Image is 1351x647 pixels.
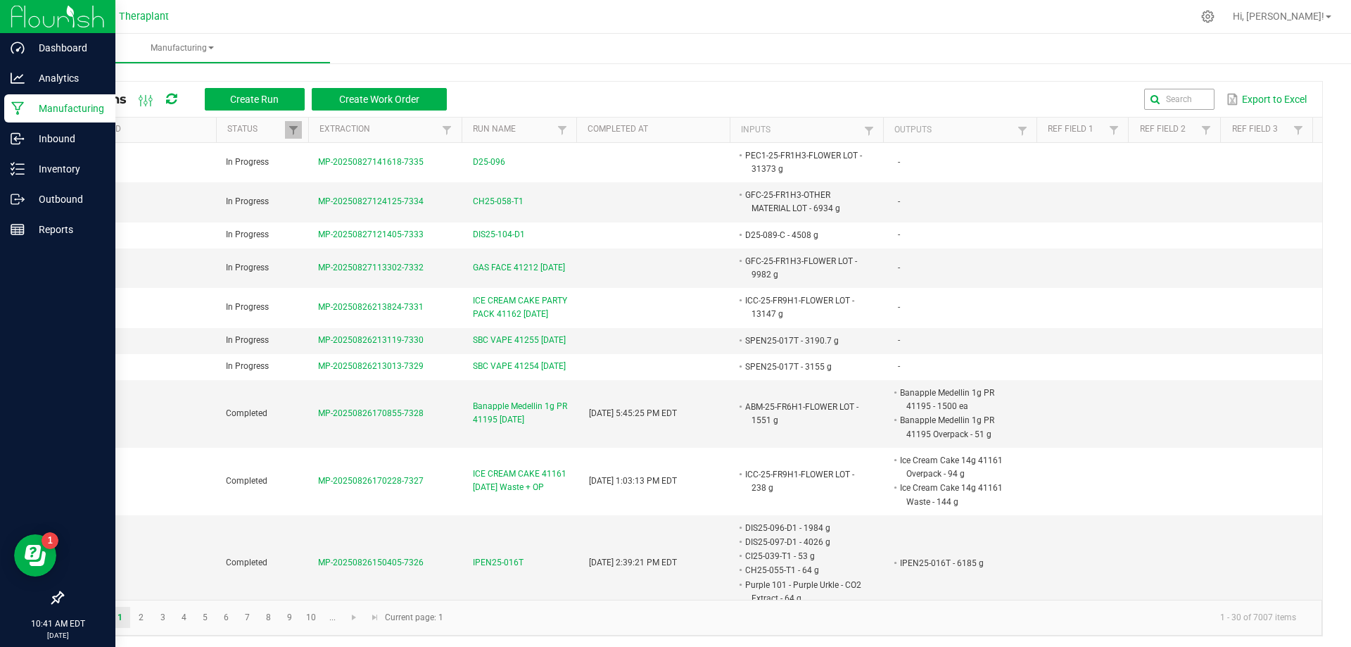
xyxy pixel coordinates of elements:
span: MP-20250826213824-7331 [318,302,424,312]
span: [DATE] 1:03:13 PM EDT [589,476,677,486]
div: All Runs [73,87,457,111]
li: D25-089-C - 4508 g [743,228,865,242]
li: SPEN25-017T - 3190.7 g [743,334,865,348]
li: Banapple Medellin 1g PR 41195 - 1500 ea [898,386,1020,413]
a: Page 3 [153,607,173,628]
td: - [889,288,1044,327]
td: - [889,354,1044,380]
a: Page 8 [258,607,279,628]
span: Completed [226,558,267,567]
a: ScheduledSortable [73,124,210,135]
li: SPEN25-017T - 3155 g [743,360,865,374]
span: Hi, [PERSON_NAME]! [1233,11,1324,22]
a: Filter [1014,122,1031,139]
span: ICE CREAM CAKE 41161 [DATE] Waste + OP [473,467,572,494]
a: Filter [554,121,571,139]
li: PEC1-25-FR1H3-FLOWER LOT - 31373 g [743,149,865,176]
span: In Progress [226,263,269,272]
span: MP-20250826150405-7326 [318,558,424,567]
span: ICE CREAM CAKE PARTY PACK 41162 [DATE] [473,294,572,321]
kendo-pager-info: 1 - 30 of 7007 items [452,606,1307,629]
iframe: Resource center [14,534,56,577]
a: Go to the next page [344,607,364,628]
span: Theraplant [119,11,169,23]
li: ABM-25-FR6H1-FLOWER LOT - 1551 g [743,400,865,427]
inline-svg: Reports [11,222,25,237]
li: ICC-25-FR9H1-FLOWER LOT - 238 g [743,467,865,495]
span: CH25-058-T1 [473,195,524,208]
a: Filter [285,121,302,139]
inline-svg: Outbound [11,192,25,206]
a: Filter [1105,121,1122,139]
span: In Progress [226,196,269,206]
a: Ref Field 1Sortable [1048,124,1105,135]
a: Page 11 [322,607,343,628]
a: Page 1 [110,607,130,628]
th: Inputs [730,118,883,143]
input: Search [1144,89,1214,110]
kendo-pager: Current page: 1 [63,600,1322,636]
th: Outputs [883,118,1036,143]
a: Filter [861,122,877,139]
p: Analytics [25,70,109,87]
span: [DATE] 2:39:21 PM EDT [589,558,677,567]
inline-svg: Dashboard [11,41,25,55]
li: DIS25-096-D1 - 1984 g [743,521,865,535]
a: Page 6 [216,607,236,628]
span: Banapple Medellin 1g PR 41195 [DATE] [473,400,572,427]
inline-svg: Manufacturing [11,101,25,115]
a: Page 2 [131,607,151,628]
p: Inventory [25,161,109,177]
span: In Progress [226,230,269,239]
span: Create Run [230,94,279,105]
li: DIS25-097-D1 - 4026 g [743,535,865,549]
span: SBC VAPE 41255 [DATE] [473,334,566,347]
span: Create Work Order [339,94,419,105]
button: Export to Excel [1223,87,1310,111]
a: Page 9 [279,607,300,628]
td: - [889,222,1044,249]
a: Page 4 [174,607,194,628]
span: SBC VAPE 41254 [DATE] [473,360,566,373]
li: GFC-25-FR1H3-FLOWER LOT - 9982 g [743,254,865,282]
span: MP-20250827121405-7333 [318,230,424,239]
a: Ref Field 2Sortable [1140,124,1198,135]
a: Filter [1290,121,1307,139]
span: IPEN25-016T [473,556,524,570]
span: Completed [226,476,267,486]
span: In Progress [226,335,269,345]
span: D25-096 [473,156,505,169]
iframe: Resource center unread badge [42,532,58,549]
li: GFC-25-FR1H3-OTHER MATERIAL LOT - 6934 g [743,188,865,215]
td: - [889,328,1044,354]
p: Inbound [25,130,109,147]
p: Reports [25,221,109,238]
span: Go to the next page [348,612,360,623]
span: MP-20250826170855-7328 [318,408,424,418]
span: MP-20250827124125-7334 [318,196,424,206]
td: - [889,143,1044,182]
li: CI25-039-T1 - 53 g [743,549,865,563]
span: In Progress [226,157,269,167]
span: Completed [226,408,267,418]
span: Manufacturing [34,42,330,54]
div: Manage settings [1199,10,1217,23]
a: ExtractionSortable [319,124,438,135]
a: Ref Field 3Sortable [1232,124,1290,135]
li: Banapple Medellin 1g PR 41195 Overpack - 51 g [898,413,1020,441]
span: In Progress [226,361,269,371]
p: Outbound [25,191,109,208]
a: Filter [438,121,455,139]
span: MP-20250826213119-7330 [318,335,424,345]
a: Page 7 [237,607,258,628]
button: Create Work Order [312,88,447,111]
a: Manufacturing [34,34,330,63]
li: ICC-25-FR9H1-FLOWER LOT - 13147 g [743,294,865,321]
a: StatusSortable [227,124,285,135]
inline-svg: Inventory [11,162,25,176]
a: Page 5 [195,607,215,628]
a: Page 10 [301,607,322,628]
span: Go to the last page [369,612,381,623]
li: IPEN25-016T - 6185 g [898,556,1020,570]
